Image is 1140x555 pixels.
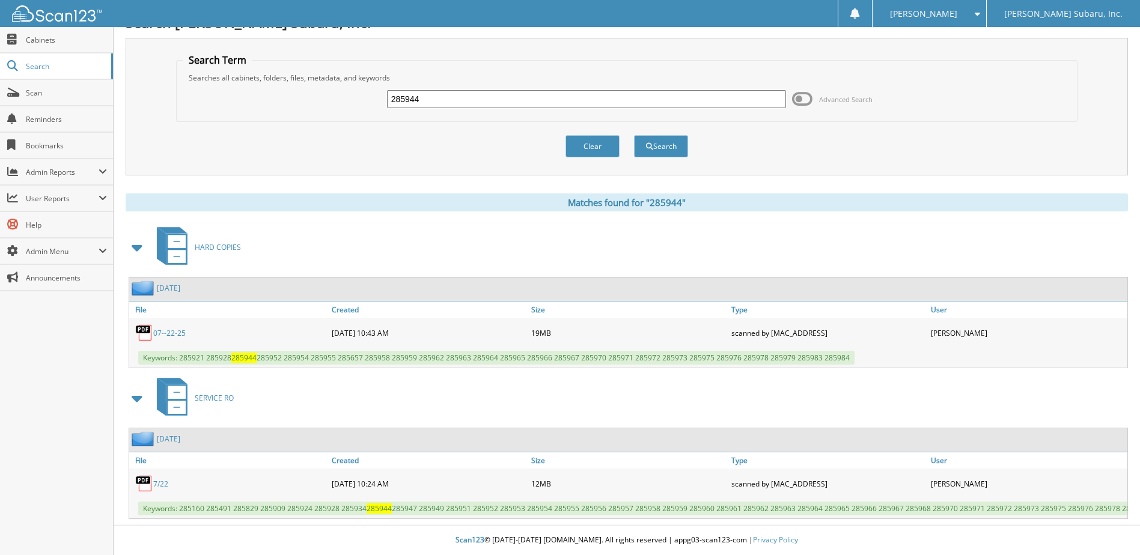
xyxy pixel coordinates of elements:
span: Search [26,61,105,71]
span: [PERSON_NAME] Subaru, Inc. [1004,10,1123,17]
div: scanned by [MAC_ADDRESS] [728,472,928,496]
span: 285944 [367,503,392,514]
span: HARD COPIES [195,242,241,252]
a: Size [528,302,728,318]
a: Size [528,452,728,469]
legend: Search Term [183,53,252,67]
a: File [129,452,329,469]
span: Cabinets [26,35,107,45]
img: PDF.png [135,324,153,342]
div: © [DATE]-[DATE] [DOMAIN_NAME]. All rights reserved | appg03-scan123-com | [114,526,1140,555]
span: Scan123 [456,535,484,545]
a: User [928,452,1127,469]
span: Reminders [26,114,107,124]
div: 12MB [528,472,728,496]
span: Keywords: 285921 285928 285952 285954 285955 285657 285958 285959 285962 285963 285964 285965 285... [138,351,855,365]
img: scan123-logo-white.svg [12,5,102,22]
a: SERVICE RO [150,374,234,422]
a: File [129,302,329,318]
a: 07--22-25 [153,328,186,338]
a: HARD COPIES [150,223,241,271]
img: folder2.png [132,431,157,446]
button: Clear [565,135,620,157]
span: Scan [26,88,107,98]
iframe: Chat Widget [1080,497,1140,555]
a: Type [728,302,928,318]
div: [DATE] 10:43 AM [329,321,528,345]
div: scanned by [MAC_ADDRESS] [728,321,928,345]
a: 7/22 [153,479,168,489]
a: Created [329,302,528,318]
div: Matches found for "285944" [126,193,1128,211]
span: Advanced Search [819,95,873,104]
span: Admin Menu [26,246,99,256]
span: User Reports [26,193,99,204]
span: Bookmarks [26,141,107,151]
div: 19MB [528,321,728,345]
span: Admin Reports [26,167,99,177]
div: [DATE] 10:24 AM [329,472,528,496]
span: Announcements [26,273,107,283]
a: Privacy Policy [753,535,798,545]
span: SERVICE RO [195,393,234,403]
a: Created [329,452,528,469]
a: User [928,302,1127,318]
span: [PERSON_NAME] [890,10,957,17]
span: 285944 [231,353,257,363]
span: Help [26,220,107,230]
a: [DATE] [157,283,180,293]
a: Type [728,452,928,469]
div: Searches all cabinets, folders, files, metadata, and keywords [183,73,1070,83]
a: [DATE] [157,434,180,444]
button: Search [634,135,688,157]
img: PDF.png [135,475,153,493]
img: folder2.png [132,281,157,296]
div: [PERSON_NAME] [928,472,1127,496]
div: [PERSON_NAME] [928,321,1127,345]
